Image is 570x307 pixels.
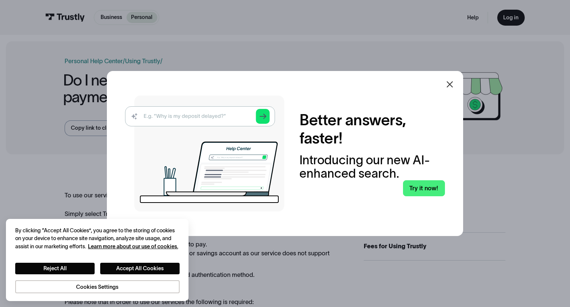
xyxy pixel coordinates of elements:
div: Cookie banner [6,219,189,301]
div: Privacy [15,227,180,293]
div: By clicking “Accept All Cookies”, you agree to the storing of cookies on your device to enhance s... [15,227,180,251]
a: More information about your privacy, opens in a new tab [88,243,178,249]
button: Accept All Cookies [100,263,180,274]
a: Try it now! [403,180,445,196]
button: Reject All [15,263,95,274]
h2: Better answers, faster! [299,111,445,147]
button: Cookies Settings [15,280,180,293]
div: Introducing our new AI-enhanced search. [299,153,445,180]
